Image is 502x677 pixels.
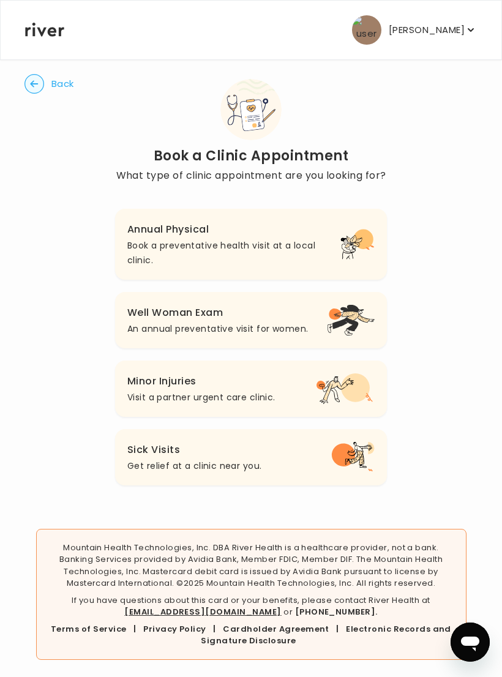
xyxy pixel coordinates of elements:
[451,623,490,662] iframe: Button to launch messaging window
[127,458,261,473] p: Get relief at a clinic near you.
[127,441,261,458] h3: Sick Visits
[115,361,387,417] button: Minor InjuriesVisit a partner urgent care clinic.
[352,15,477,45] button: user avatar[PERSON_NAME]
[127,304,308,321] h3: Well Woman Exam
[220,79,282,140] img: Book Clinic Appointment
[47,623,456,647] div: | | |
[352,15,381,45] img: user avatar
[127,321,308,336] p: An annual preventative visit for women.
[115,429,387,485] button: Sick VisitsGet relief at a clinic near you.
[116,148,386,165] h2: Book a Clinic Appointment
[127,373,275,390] h3: Minor Injuries
[201,623,451,647] a: Electronic Records and Signature Disclosure
[223,623,329,635] a: Cardholder Agreement
[24,74,74,94] button: Back
[127,390,275,405] p: Visit a partner urgent care clinic.
[116,167,386,184] p: What type of clinic appointment are you looking for?
[389,21,465,39] p: [PERSON_NAME]
[51,623,127,635] a: Terms of Service
[47,594,456,618] p: If you have questions about this card or your benefits, please contact River Health at or
[127,238,340,267] p: Book a preventative health visit at a local clinic.
[115,292,387,348] button: Well Woman ExamAn annual preventative visit for women.
[47,542,456,589] p: Mountain Health Technologies, Inc. DBA River Health is a healthcare provider, not a bank. Banking...
[143,623,206,635] a: Privacy Policy
[295,606,378,618] a: [PHONE_NUMBER].
[127,221,340,238] h3: Annual Physical
[51,75,74,92] span: Back
[115,209,387,280] button: Annual PhysicalBook a preventative health visit at a local clinic.
[124,606,281,618] a: [EMAIL_ADDRESS][DOMAIN_NAME]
